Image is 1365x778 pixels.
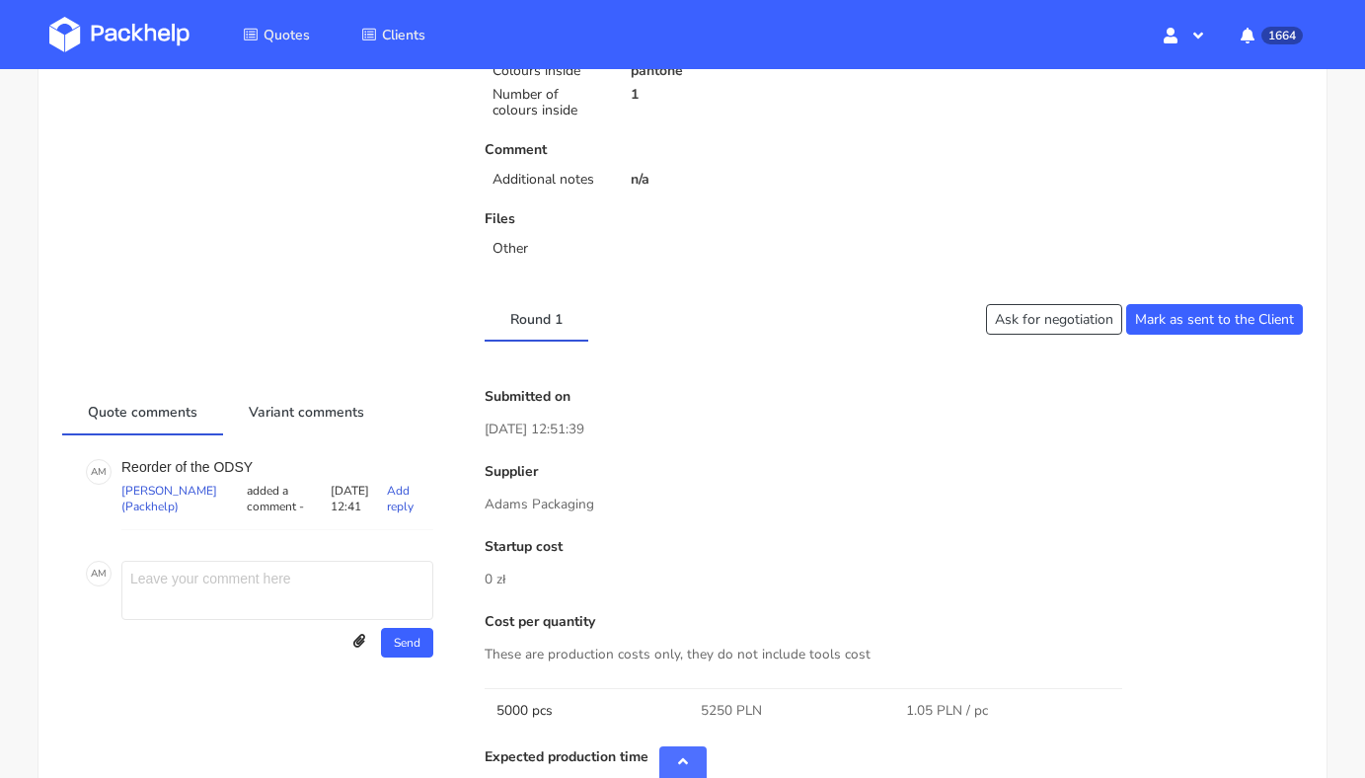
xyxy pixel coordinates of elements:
button: Send [381,628,433,658]
a: Quote comments [62,389,223,432]
p: n/a [631,172,879,188]
p: added a comment - [243,483,330,514]
a: Quotes [219,17,334,52]
td: 5000 pcs [485,688,689,733]
span: 1.05 PLN / pc [906,701,988,721]
p: Colours inside [493,63,607,79]
button: Mark as sent to the Client [1126,304,1303,335]
p: Other [493,241,607,257]
p: Add reply [387,483,434,514]
p: pantone [631,63,879,79]
span: M [98,561,107,586]
a: Round 1 [485,296,588,340]
span: M [98,459,107,485]
button: 1664 [1225,17,1316,52]
span: 5250 PLN [701,701,762,721]
p: 0 zł [485,569,1303,590]
p: [DATE] 12:51:39 [485,419,1303,440]
p: Files [485,211,879,227]
p: Submitted on [485,389,1303,405]
p: Supplier [485,464,1303,480]
p: Expected production time [485,749,1303,765]
span: A [91,459,98,485]
p: 1 [631,87,879,103]
p: Cost per quantity [485,614,1303,630]
span: Clients [382,26,425,44]
p: [DATE] 12:41 [331,483,387,514]
span: 1664 [1261,27,1303,44]
p: Number of colours inside [493,87,607,118]
span: A [91,561,98,586]
p: Comment [485,142,879,158]
img: Dashboard [49,17,190,52]
p: These are production costs only, they do not include tools cost [485,644,1303,665]
a: Clients [338,17,449,52]
p: Adams Packaging [485,494,1303,515]
p: Reorder of the ODSY [121,459,433,475]
a: Variant comments [223,389,390,432]
p: Startup cost [485,539,1303,555]
p: [PERSON_NAME] (Packhelp) [121,483,243,514]
span: Quotes [264,26,310,44]
button: Ask for negotiation [986,304,1122,335]
p: Additional notes [493,172,607,188]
